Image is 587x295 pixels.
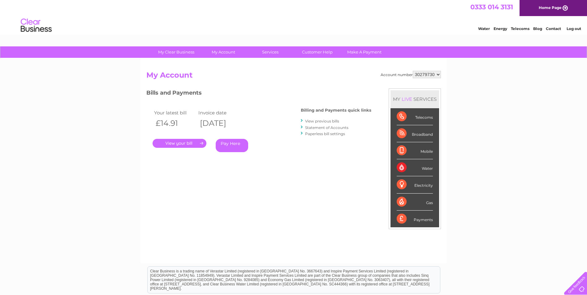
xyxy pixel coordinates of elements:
[197,117,241,130] th: [DATE]
[20,16,52,35] img: logo.png
[146,88,371,99] h3: Bills and Payments
[546,26,561,31] a: Contact
[381,71,441,78] div: Account number
[245,46,296,58] a: Services
[494,26,507,31] a: Energy
[397,194,433,211] div: Gas
[397,142,433,159] div: Mobile
[305,119,339,123] a: View previous bills
[197,109,241,117] td: Invoice date
[391,90,439,108] div: MY SERVICES
[339,46,390,58] a: Make A Payment
[511,26,529,31] a: Telecoms
[146,71,441,83] h2: My Account
[153,109,197,117] td: Your latest bill
[397,125,433,142] div: Broadband
[301,108,371,113] h4: Billing and Payments quick links
[470,3,513,11] a: 0333 014 3131
[397,211,433,227] div: Payments
[397,159,433,176] div: Water
[478,26,490,31] a: Water
[198,46,249,58] a: My Account
[292,46,343,58] a: Customer Help
[305,131,345,136] a: Paperless bill settings
[151,46,202,58] a: My Clear Business
[533,26,542,31] a: Blog
[400,96,413,102] div: LIVE
[397,176,433,193] div: Electricity
[216,139,248,152] a: Pay Here
[153,117,197,130] th: £14.91
[153,139,206,148] a: .
[567,26,581,31] a: Log out
[305,125,348,130] a: Statement of Accounts
[397,108,433,125] div: Telecoms
[148,3,440,30] div: Clear Business is a trading name of Verastar Limited (registered in [GEOGRAPHIC_DATA] No. 3667643...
